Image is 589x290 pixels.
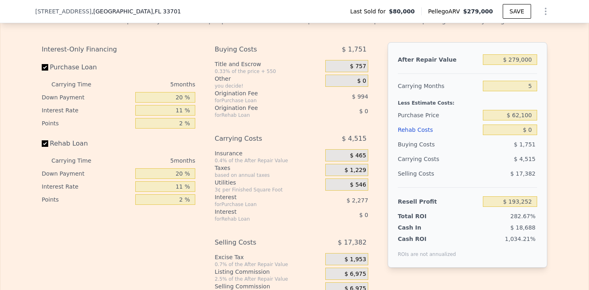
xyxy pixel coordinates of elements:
span: $ 465 [350,152,366,159]
div: Origination Fee [215,104,305,112]
div: based on annual taxes [215,172,322,178]
span: $ 546 [350,181,366,189]
span: , [GEOGRAPHIC_DATA] [92,7,181,15]
div: Cash ROI [398,235,456,243]
div: 5 months [107,154,195,167]
div: Cash In [398,223,448,232]
button: SAVE [503,4,531,19]
span: $279,000 [463,8,493,15]
div: Selling Costs [215,235,305,250]
div: Carrying Time [51,78,104,91]
div: for Rehab Loan [215,112,305,118]
div: Listing Commission [215,268,322,276]
span: Pellego ARV [428,7,463,15]
div: for Purchase Loan [215,201,305,208]
span: $ 17,382 [510,170,536,177]
div: Resell Profit [398,194,480,209]
div: Carrying Costs [398,152,448,166]
div: 2.5% of the After Repair Value [215,276,322,282]
div: Other [215,75,322,83]
span: $ 1,751 [342,42,367,57]
span: $ 1,751 [514,141,536,148]
span: $ 757 [350,63,366,70]
span: $ 2,277 [346,197,368,204]
div: ROIs are not annualized [398,243,456,258]
button: Show Options [538,3,554,19]
div: for Rehab Loan [215,216,305,222]
div: Buying Costs [215,42,305,57]
div: Origination Fee [215,89,305,97]
div: Purchase Price [398,108,480,122]
span: $80,000 [389,7,415,15]
div: Interest-Only Financing [42,42,195,57]
div: you decide! [215,83,322,89]
input: Rehab Loan [42,140,48,147]
div: for Purchase Loan [215,97,305,104]
div: 0.4% of the After Repair Value [215,157,322,164]
span: [STREET_ADDRESS] [35,7,92,15]
div: Total ROI [398,212,448,220]
div: Interest Rate [42,180,132,193]
div: Carrying Costs [215,131,305,146]
div: Points [42,117,132,130]
span: $ 6,975 [344,271,366,278]
div: Down Payment [42,91,132,104]
span: , FL 33701 [153,8,181,15]
div: Selling Costs [398,166,480,181]
label: Purchase Loan [42,60,132,75]
div: 3¢ per Finished Square Foot [215,187,322,193]
span: $ 994 [352,93,368,100]
span: $ 0 [359,108,368,114]
span: $ 0 [359,212,368,218]
div: Buying Costs [398,137,480,152]
div: Interest Rate [42,104,132,117]
div: Carrying Time [51,154,104,167]
div: Taxes [215,164,322,172]
span: $ 18,688 [510,224,536,231]
span: 1,034.21% [505,236,536,242]
div: 0.33% of the price + 550 [215,68,322,75]
div: Points [42,193,132,206]
div: 0.7% of the After Repair Value [215,261,322,268]
div: Carrying Months [398,79,480,93]
div: 5 months [107,78,195,91]
span: $ 4,515 [342,131,367,146]
span: $ 17,382 [338,235,367,250]
div: Interest [215,208,305,216]
span: $ 4,515 [514,156,536,162]
div: Utilities [215,178,322,187]
div: Insurance [215,149,322,157]
div: Interest [215,193,305,201]
label: Rehab Loan [42,136,132,151]
div: After Repair Value [398,52,480,67]
span: $ 1,229 [344,167,366,174]
div: Title and Escrow [215,60,322,68]
span: $ 1,953 [344,256,366,263]
div: Less Estimate Costs: [398,93,537,108]
div: Rehab Costs [398,122,480,137]
span: $ 0 [357,77,366,85]
div: Excise Tax [215,253,322,261]
input: Purchase Loan [42,64,48,71]
div: Down Payment [42,167,132,180]
span: Last Sold for [350,7,389,15]
span: 282.67% [510,213,536,219]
